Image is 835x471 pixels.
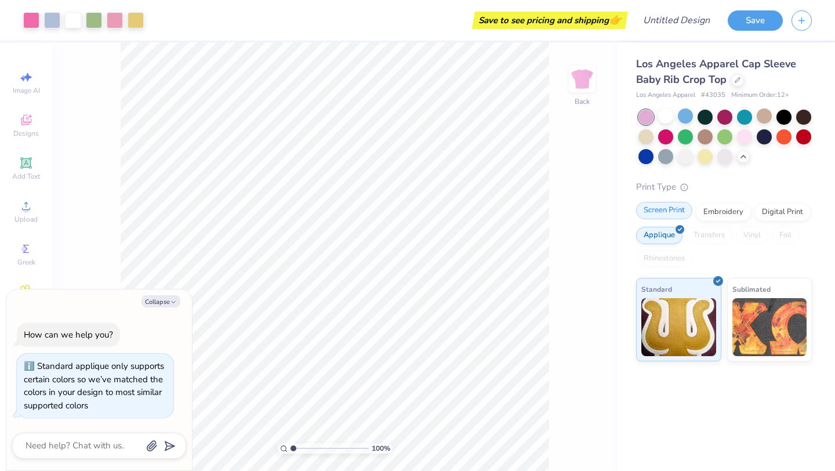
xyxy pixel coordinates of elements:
span: Add Text [12,172,40,181]
div: Print Type [636,180,812,194]
span: Upload [14,215,38,224]
div: Rhinestones [636,250,692,267]
span: Los Angeles Apparel Cap Sleeve Baby Rib Crop Top [636,57,796,86]
div: Embroidery [696,204,751,221]
button: Save [728,10,783,31]
div: Save to see pricing and shipping [475,12,625,29]
span: 👉 [609,13,622,27]
span: Standard [641,283,672,295]
span: 100 % [372,443,390,454]
div: Applique [636,227,682,244]
span: Sublimated [732,283,771,295]
span: Greek [17,258,35,267]
span: Los Angeles Apparel [636,90,695,100]
div: Back [575,96,590,107]
div: Screen Print [636,202,692,219]
span: Minimum Order: 12 + [731,90,789,100]
img: Standard [641,298,716,356]
span: # 43035 [701,90,725,100]
div: Digital Print [754,204,811,221]
div: Vinyl [736,227,768,244]
div: Foil [772,227,799,244]
button: Collapse [141,295,180,307]
span: Designs [13,129,39,138]
div: How can we help you? [24,329,113,340]
input: Untitled Design [634,9,719,32]
img: Sublimated [732,298,807,356]
span: Image AI [13,86,40,95]
div: Transfers [686,227,732,244]
img: Back [571,67,594,90]
div: Standard applique only supports certain colors so we’ve matched the colors in your design to most... [24,360,164,411]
